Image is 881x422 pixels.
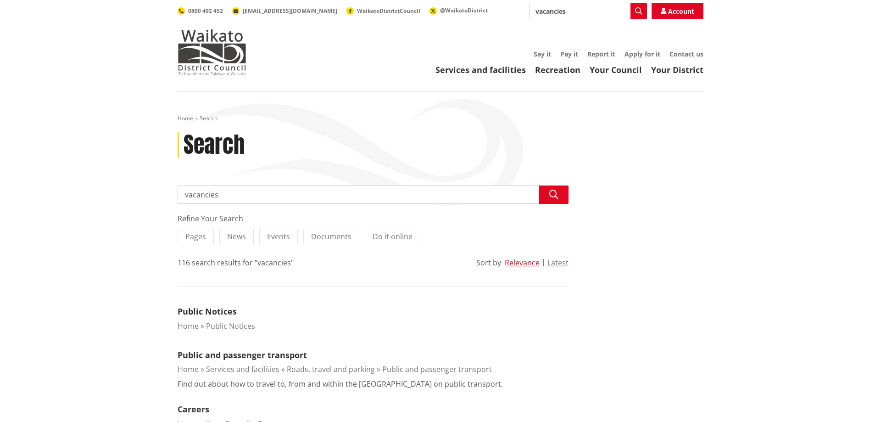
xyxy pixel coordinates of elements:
button: Relevance [505,259,540,267]
h1: Search [184,132,245,158]
span: Pages [185,231,206,242]
a: Apply for it [625,50,660,58]
input: Search input [530,3,647,19]
a: Contact us [669,50,703,58]
span: Events [267,231,290,242]
a: WaikatoDistrictCouncil [346,7,420,15]
div: Sort by [476,257,501,268]
span: @WaikatoDistrict [440,6,488,14]
a: Roads, travel and parking [287,364,375,374]
span: Search [200,114,217,122]
a: Public Notices [178,306,237,317]
a: Public Notices [206,321,255,331]
button: Latest [547,259,569,267]
nav: breadcrumb [178,115,703,123]
a: Pay it [560,50,578,58]
div: Refine Your Search [178,213,569,224]
a: Account [652,3,703,19]
a: Public and passenger transport [178,349,307,360]
a: Your District [651,64,703,75]
a: Home [178,364,199,374]
div: 116 search results for "vacancies" [178,257,294,268]
a: Recreation [535,64,580,75]
a: Services and facilities [435,64,526,75]
p: Find out about how to travel to, from and within the [GEOGRAPHIC_DATA] on public transport. [178,378,503,389]
input: Search input [178,186,569,204]
a: @WaikatoDistrict [429,6,488,14]
a: 0800 492 452 [178,7,223,15]
a: Home [178,114,193,122]
a: Your Council [590,64,642,75]
span: WaikatoDistrictCouncil [357,7,420,15]
span: 0800 492 452 [188,7,223,15]
span: [EMAIL_ADDRESS][DOMAIN_NAME] [243,7,337,15]
img: Waikato District Council - Te Kaunihera aa Takiwaa o Waikato [178,29,246,75]
a: Home [178,321,199,331]
a: Careers [178,404,209,415]
a: Say it [534,50,551,58]
a: [EMAIL_ADDRESS][DOMAIN_NAME] [232,7,337,15]
a: Report it [587,50,615,58]
span: Do it online [373,231,413,242]
a: Services and facilities [206,364,279,374]
span: News [227,231,246,242]
span: Documents [311,231,351,242]
a: Public and passenger transport [382,364,492,374]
